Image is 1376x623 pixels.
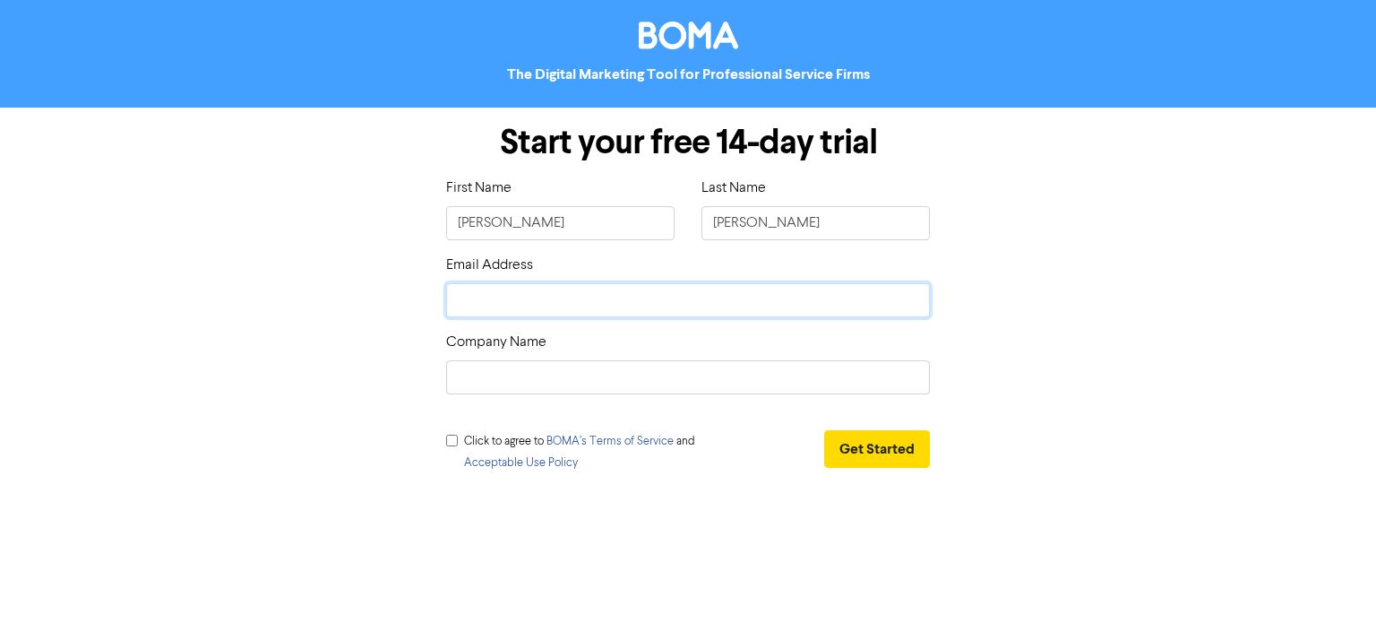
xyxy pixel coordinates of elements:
[446,332,546,353] label: Company Name
[546,436,674,447] a: BOMA’s Terms of Service
[701,177,766,199] label: Last Name
[1286,537,1376,623] iframe: Chat Widget
[446,177,512,199] label: First Name
[824,430,930,468] button: Get Started
[507,65,870,83] strong: The Digital Marketing Tool for Professional Service Firms
[446,122,930,163] h1: Start your free 14-day trial
[446,255,533,276] label: Email Address
[464,436,695,469] span: Click to agree to and
[639,22,738,49] img: BOMA Logo
[464,457,578,469] a: Acceptable Use Policy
